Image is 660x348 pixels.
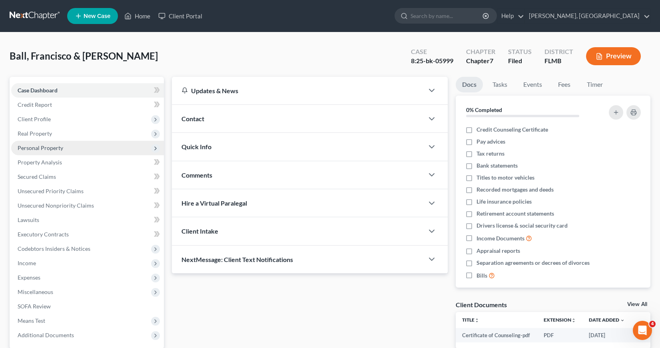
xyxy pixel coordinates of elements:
[586,47,641,65] button: Preview
[537,328,582,342] td: PDF
[477,247,520,255] span: Appraisal reports
[466,56,495,66] div: Chapter
[18,202,94,209] span: Unsecured Nonpriority Claims
[18,231,69,238] span: Executory Contracts
[477,138,505,146] span: Pay advices
[508,47,532,56] div: Status
[466,106,502,113] strong: 0% Completed
[544,317,576,323] a: Extensionunfold_more
[18,332,74,338] span: Additional Documents
[181,199,247,207] span: Hire a Virtual Paralegal
[477,162,518,170] span: Bank statements
[490,57,493,64] span: 7
[18,159,62,166] span: Property Analysis
[477,126,548,134] span: Credit Counseling Certificate
[475,318,479,323] i: unfold_more
[18,260,36,266] span: Income
[18,188,84,194] span: Unsecured Priority Claims
[633,321,652,340] iframe: Intercom live chat
[18,216,39,223] span: Lawsuits
[517,77,548,92] a: Events
[456,300,507,309] div: Client Documents
[552,77,577,92] a: Fees
[589,317,625,323] a: Date Added expand_more
[18,303,51,310] span: SOFA Review
[411,56,453,66] div: 8:25-bk-05999
[181,86,414,95] div: Updates & News
[11,299,164,314] a: SOFA Review
[181,115,204,122] span: Contact
[154,9,206,23] a: Client Portal
[18,274,40,281] span: Expenses
[571,318,576,323] i: unfold_more
[181,256,293,263] span: NextMessage: Client Text Notifications
[411,47,453,56] div: Case
[10,50,158,62] span: Ball, Francisco & [PERSON_NAME]
[525,9,650,23] a: [PERSON_NAME], [GEOGRAPHIC_DATA]
[11,98,164,112] a: Credit Report
[456,77,483,92] a: Docs
[620,318,625,323] i: expand_more
[497,9,524,23] a: Help
[477,222,568,230] span: Drivers license & social security card
[18,130,52,137] span: Real Property
[582,328,631,342] td: [DATE]
[462,317,479,323] a: Titleunfold_more
[18,173,56,180] span: Secured Claims
[477,210,554,218] span: Retirement account statements
[181,171,212,179] span: Comments
[18,101,52,108] span: Credit Report
[544,47,573,56] div: District
[18,87,58,94] span: Case Dashboard
[477,234,524,242] span: Income Documents
[11,198,164,213] a: Unsecured Nonpriority Claims
[11,83,164,98] a: Case Dashboard
[477,174,534,182] span: Titles to motor vehicles
[11,213,164,227] a: Lawsuits
[11,155,164,170] a: Property Analysis
[477,198,532,206] span: Life insurance policies
[649,321,656,327] span: 4
[11,184,164,198] a: Unsecured Priority Claims
[18,116,51,122] span: Client Profile
[84,13,110,19] span: New Case
[181,227,218,235] span: Client Intake
[544,56,573,66] div: FLMB
[580,77,609,92] a: Timer
[477,259,590,267] span: Separation agreements or decrees of divorces
[477,150,504,158] span: Tax returns
[18,245,90,252] span: Codebtors Insiders & Notices
[18,288,53,295] span: Miscellaneous
[477,272,487,280] span: Bills
[486,77,514,92] a: Tasks
[11,170,164,184] a: Secured Claims
[11,227,164,242] a: Executory Contracts
[411,8,484,23] input: Search by name...
[508,56,532,66] div: Filed
[181,143,211,150] span: Quick Info
[627,302,647,307] a: View All
[466,47,495,56] div: Chapter
[18,317,45,324] span: Means Test
[456,328,537,342] td: Certificate of Counseling-pdf
[477,186,554,194] span: Recorded mortgages and deeds
[120,9,154,23] a: Home
[18,144,63,151] span: Personal Property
